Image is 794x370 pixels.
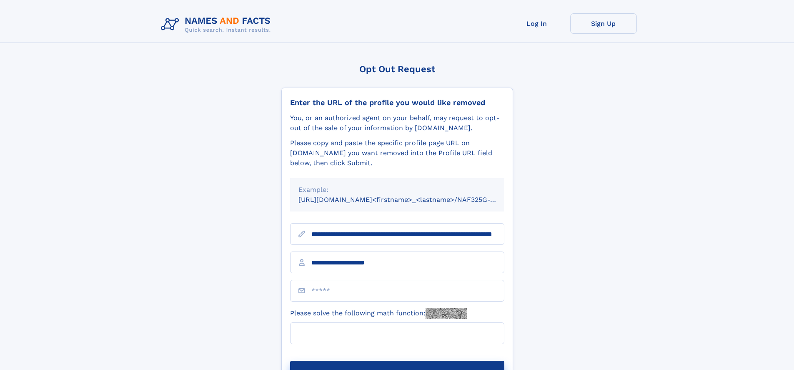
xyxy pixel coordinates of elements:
[298,196,520,204] small: [URL][DOMAIN_NAME]<firstname>_<lastname>/NAF325G-xxxxxxxx
[158,13,278,36] img: Logo Names and Facts
[290,308,467,319] label: Please solve the following math function:
[503,13,570,34] a: Log In
[281,64,513,74] div: Opt Out Request
[290,113,504,133] div: You, or an authorized agent on your behalf, may request to opt-out of the sale of your informatio...
[290,138,504,168] div: Please copy and paste the specific profile page URL on [DOMAIN_NAME] you want removed into the Pr...
[570,13,637,34] a: Sign Up
[298,185,496,195] div: Example:
[290,98,504,107] div: Enter the URL of the profile you would like removed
